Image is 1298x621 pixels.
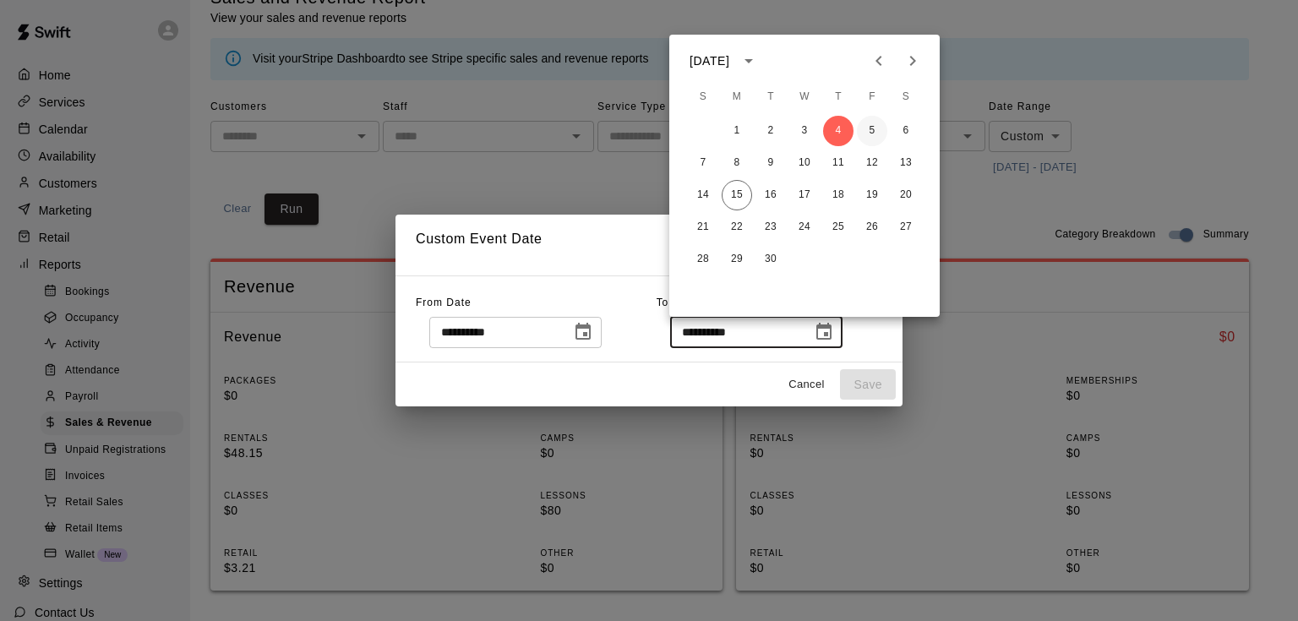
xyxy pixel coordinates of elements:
[789,180,820,210] button: 17
[891,116,921,146] button: 6
[755,80,786,114] span: Tuesday
[657,297,697,308] span: To Date
[755,212,786,242] button: 23
[789,80,820,114] span: Wednesday
[789,148,820,178] button: 10
[789,212,820,242] button: 24
[688,244,718,275] button: 28
[891,80,921,114] span: Saturday
[823,180,854,210] button: 18
[823,80,854,114] span: Thursday
[722,148,752,178] button: 8
[755,116,786,146] button: 2
[807,315,841,349] button: Choose date, selected date is Sep 4, 2025
[789,116,820,146] button: 3
[395,215,903,275] h2: Custom Event Date
[688,212,718,242] button: 21
[779,372,833,398] button: Cancel
[734,46,763,75] button: calendar view is open, switch to year view
[722,180,752,210] button: 15
[857,116,887,146] button: 5
[722,244,752,275] button: 29
[823,212,854,242] button: 25
[857,148,887,178] button: 12
[722,116,752,146] button: 1
[755,148,786,178] button: 9
[416,297,472,308] span: From Date
[722,80,752,114] span: Monday
[688,148,718,178] button: 7
[755,244,786,275] button: 30
[857,80,887,114] span: Friday
[823,148,854,178] button: 11
[891,212,921,242] button: 27
[755,180,786,210] button: 16
[722,212,752,242] button: 22
[857,180,887,210] button: 19
[896,44,930,78] button: Next month
[857,212,887,242] button: 26
[891,148,921,178] button: 13
[690,52,729,70] div: [DATE]
[823,116,854,146] button: 4
[891,180,921,210] button: 20
[862,44,896,78] button: Previous month
[688,180,718,210] button: 14
[688,80,718,114] span: Sunday
[566,315,600,349] button: Choose date, selected date is Sep 5, 2025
